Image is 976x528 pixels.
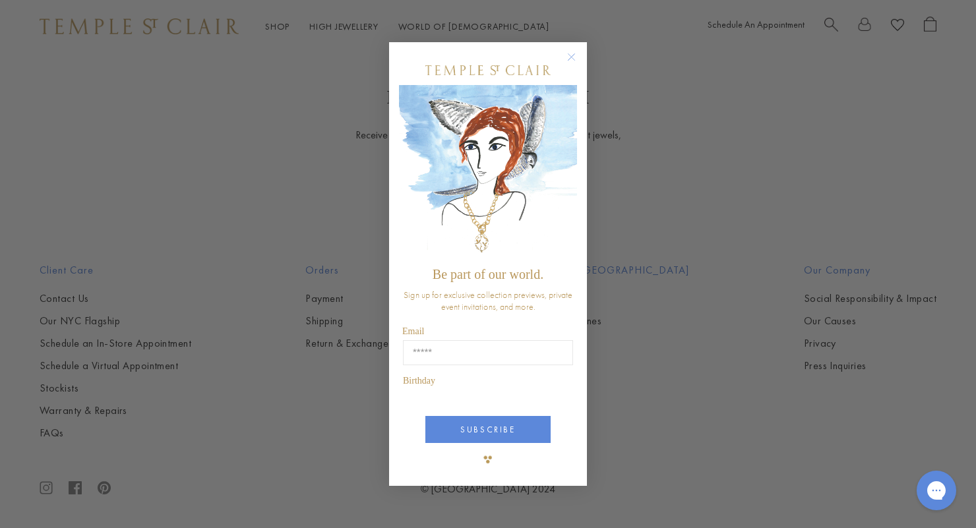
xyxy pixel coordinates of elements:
[403,376,435,386] span: Birthday
[399,85,577,261] img: c4a9eb12-d91a-4d4a-8ee0-386386f4f338.jpeg
[433,267,543,281] span: Be part of our world.
[402,326,424,336] span: Email
[475,446,501,473] img: TSC
[425,65,551,75] img: Temple St. Clair
[425,416,551,443] button: SUBSCRIBE
[570,55,586,72] button: Close dialog
[404,289,572,312] span: Sign up for exclusive collection previews, private event invitations, and more.
[910,466,963,515] iframe: Gorgias live chat messenger
[403,340,573,365] input: Email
